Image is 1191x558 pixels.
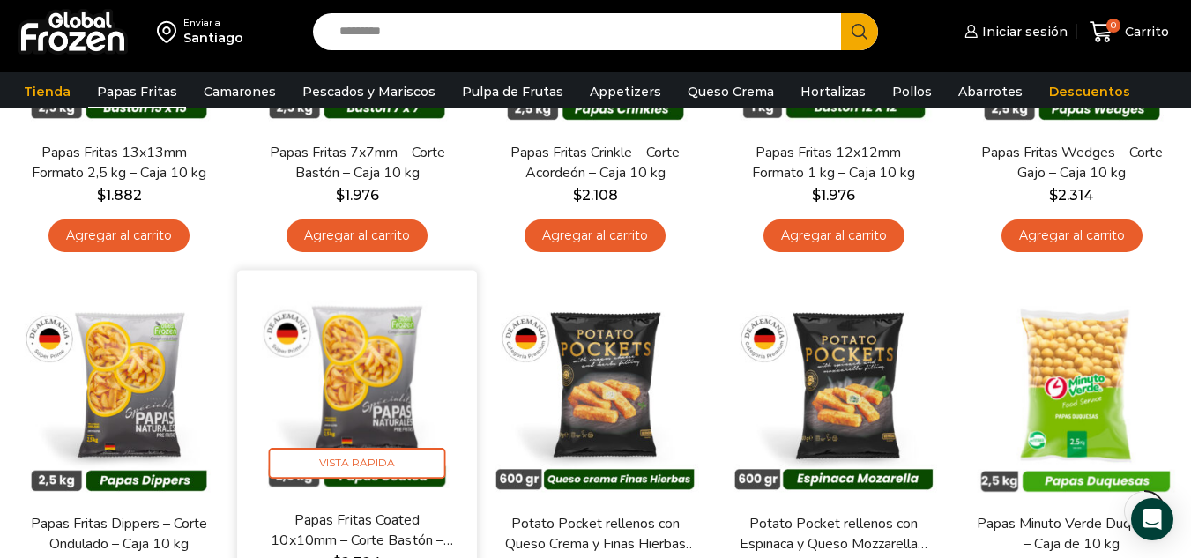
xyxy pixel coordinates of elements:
a: Papas Minuto Verde Duquesas – Caja de 10 kg [977,514,1167,554]
a: Tienda [15,75,79,108]
a: Agregar al carrito: “Papas Fritas 7x7mm - Corte Bastón - Caja 10 kg” [287,219,428,252]
a: Pescados y Mariscos [294,75,444,108]
span: $ [812,187,821,204]
img: address-field-icon.svg [157,17,183,47]
a: Descuentos [1040,75,1139,108]
a: 0 Carrito [1085,11,1173,53]
a: Papas Fritas Coated 10x10mm – Corte Bastón – Caja 10 kg [261,510,453,551]
a: Camarones [195,75,285,108]
bdi: 2.314 [1049,187,1094,204]
a: Papas Fritas 13x13mm – Formato 2,5 kg – Caja 10 kg [24,143,214,183]
a: Agregar al carrito: “Papas Fritas 13x13mm - Formato 2,5 kg - Caja 10 kg” [48,219,190,252]
a: Pulpa de Frutas [453,75,572,108]
a: Iniciar sesión [960,14,1068,49]
bdi: 2.108 [573,187,618,204]
span: $ [336,187,345,204]
a: Queso Crema [679,75,783,108]
span: $ [573,187,582,204]
span: Vista Rápida [269,448,446,479]
a: Papas Fritas Dippers – Corte Ondulado – Caja 10 kg [24,514,214,554]
button: Search button [841,13,878,50]
a: Potato Pocket rellenos con Queso Crema y Finas Hierbas – Caja 8.4 kg [500,514,690,554]
a: Abarrotes [949,75,1031,108]
div: Santiago [183,29,243,47]
bdi: 1.976 [336,187,379,204]
a: Agregar al carrito: “Papas Fritas Crinkle - Corte Acordeón - Caja 10 kg” [525,219,666,252]
a: Hortalizas [792,75,875,108]
a: Agregar al carrito: “Papas Fritas Wedges – Corte Gajo - Caja 10 kg” [1001,219,1143,252]
a: Papas Fritas 12x12mm – Formato 1 kg – Caja 10 kg [739,143,929,183]
a: Papas Fritas [88,75,186,108]
div: Enviar a [183,17,243,29]
a: Agregar al carrito: “Papas Fritas 12x12mm - Formato 1 kg - Caja 10 kg” [763,219,904,252]
div: Open Intercom Messenger [1131,498,1173,540]
bdi: 1.882 [97,187,142,204]
span: Carrito [1120,23,1169,41]
a: Potato Pocket rellenos con Espinaca y Queso Mozzarella – Caja 8.4 kg [739,514,929,554]
span: 0 [1106,19,1120,33]
span: $ [1049,187,1058,204]
a: Papas Fritas Wedges – Corte Gajo – Caja 10 kg [977,143,1167,183]
span: $ [97,187,106,204]
a: Papas Fritas 7x7mm – Corte Bastón – Caja 10 kg [262,143,452,183]
a: Pollos [883,75,941,108]
span: Iniciar sesión [978,23,1068,41]
bdi: 1.976 [812,187,855,204]
a: Appetizers [581,75,670,108]
a: Papas Fritas Crinkle – Corte Acordeón – Caja 10 kg [500,143,690,183]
